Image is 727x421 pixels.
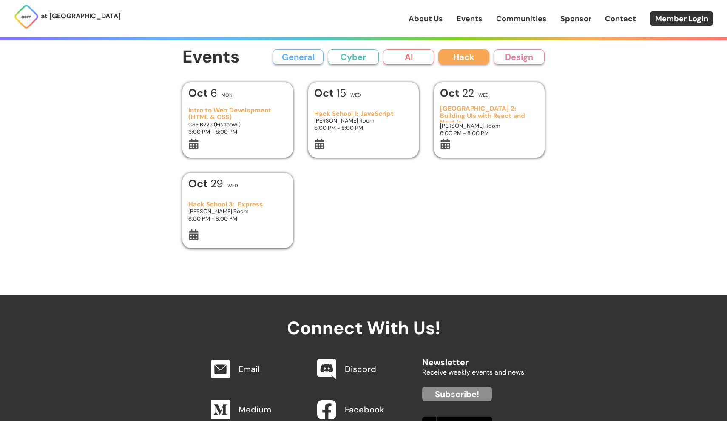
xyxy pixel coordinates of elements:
a: Medium [239,404,271,415]
h2: Mon [222,93,233,97]
b: Oct [314,86,336,100]
h3: [PERSON_NAME] Room [188,208,287,215]
h1: 15 [314,88,346,98]
h3: 6:00 PM - 8:00 PM [188,215,287,222]
h3: 6:00 PM - 8:00 PM [314,124,413,132]
h2: Wed [227,183,238,188]
a: at [GEOGRAPHIC_DATA] [14,4,121,29]
h2: Wed [478,93,489,97]
b: Oct [188,86,210,100]
button: AI [383,49,434,65]
h1: Events [182,48,240,67]
h3: [GEOGRAPHIC_DATA] 2: Building UIs with React and Next.js [440,105,539,122]
h1: 6 [188,88,217,98]
h3: Hack School 1: JavaScript [314,110,413,117]
h3: [PERSON_NAME] Room [314,117,413,124]
img: ACM Logo [14,4,39,29]
b: Oct [188,177,210,191]
h3: [PERSON_NAME] Room [440,122,539,129]
img: Discord [317,359,336,380]
a: Events [457,13,483,24]
h3: CSE B225 (Fishbowl) [188,121,287,128]
button: Hack [438,49,489,65]
img: Medium [211,400,230,419]
a: Sponsor [560,13,591,24]
h3: 6:00 PM - 8:00 PM [440,129,539,137]
a: Discord [345,364,376,375]
a: Email [239,364,260,375]
p: at [GEOGRAPHIC_DATA] [41,11,121,22]
button: Design [494,49,545,65]
h3: Hack School 3: Express [188,201,287,208]
a: Subscribe! [422,387,492,401]
h1: 29 [188,178,223,189]
h2: Connect With Us! [201,295,526,338]
a: About Us [409,13,443,24]
button: Cyber [328,49,379,65]
p: Receive weekly events and news! [422,367,526,378]
a: Member Login [650,11,713,26]
button: General [273,49,324,65]
b: Oct [440,86,462,100]
img: Facebook [317,400,336,419]
h2: Newsletter [422,349,526,367]
h2: Wed [350,93,361,97]
a: Facebook [345,404,384,415]
h1: 22 [440,88,474,98]
h3: 6:00 PM - 8:00 PM [188,128,287,135]
a: Communities [496,13,547,24]
a: Contact [605,13,636,24]
h3: Intro to Web Development (HTML & CSS) [188,107,287,121]
img: Email [211,360,230,378]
